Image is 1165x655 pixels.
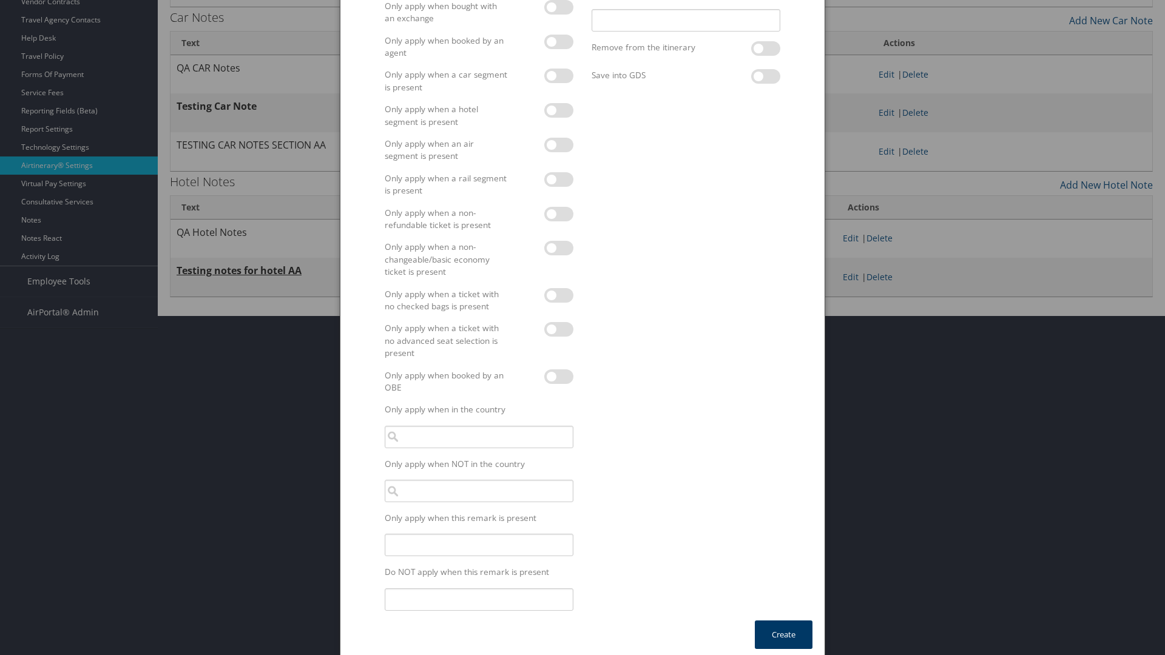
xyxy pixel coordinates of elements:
[380,172,512,197] label: Only apply when a rail segment is present
[5,7,409,17] p: QA Automation Notes
[380,207,512,232] label: Only apply when a non-refundable ticket is present
[380,35,512,59] label: Only apply when booked by an agent
[380,69,512,93] label: Only apply when a car segment is present
[380,403,578,415] label: Only apply when in the country
[380,138,512,163] label: Only apply when an air segment is present
[380,512,578,524] label: Only apply when this remark is present
[380,369,512,394] label: Only apply when booked by an OBE
[587,41,719,53] label: Remove from the itinerary
[380,288,512,313] label: Only apply when a ticket with no checked bags is present
[380,322,512,359] label: Only apply when a ticket with no advanced seat selection is present
[380,566,578,578] label: Do NOT apply when this remark is present
[380,458,578,470] label: Only apply when NOT in the country
[587,69,719,81] label: Save into GDS
[380,241,512,278] label: Only apply when a non-changeable/basic economy ticket is present
[755,620,812,649] button: Create
[380,103,512,128] label: Only apply when a hotel segment is present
